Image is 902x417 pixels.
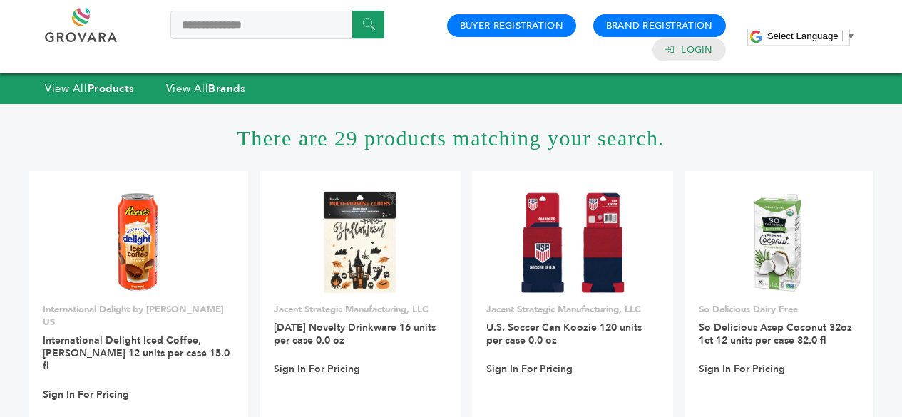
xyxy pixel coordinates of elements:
strong: Brands [208,81,245,96]
a: Sign In For Pricing [699,363,785,376]
img: International Delight Iced Coffee, Reese's 12 units per case 15.0 fl [108,191,168,294]
a: U.S. Soccer Can Koozie 120 units per case 0.0 oz [486,321,642,347]
img: U.S. Soccer Can Koozie 120 units per case 0.0 oz [521,191,624,294]
a: [DATE] Novelty Drinkware 16 units per case 0.0 oz [274,321,436,347]
a: Sign In For Pricing [486,363,573,376]
span: ​ [842,31,843,41]
p: Jacent Strategic Manufacturing, LLC [274,303,446,316]
span: ▼ [846,31,856,41]
a: Sign In For Pricing [274,363,360,376]
a: View AllProducts [45,81,135,96]
a: International Delight Iced Coffee, [PERSON_NAME] 12 units per case 15.0 fl [43,334,230,373]
p: So Delicious Dairy Free [699,303,859,316]
p: International Delight by [PERSON_NAME] US [43,303,234,329]
img: Halloween Novelty Drinkware 16 units per case 0.0 oz [323,191,397,294]
a: Login [681,43,712,56]
h1: There are 29 products matching your search. [29,104,873,171]
input: Search a product or brand... [170,11,384,39]
p: Jacent Strategic Manufacturing, LLC [486,303,659,316]
a: Select Language​ [767,31,856,41]
a: Brand Registration [606,19,713,32]
span: Select Language [767,31,839,41]
img: So Delicious Asep Coconut 32oz 1ct 12 units per case 32.0 fl [754,191,805,294]
strong: Products [88,81,135,96]
a: View AllBrands [166,81,246,96]
a: Buyer Registration [460,19,563,32]
a: So Delicious Asep Coconut 32oz 1ct 12 units per case 32.0 fl [699,321,852,347]
a: Sign In For Pricing [43,388,129,401]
